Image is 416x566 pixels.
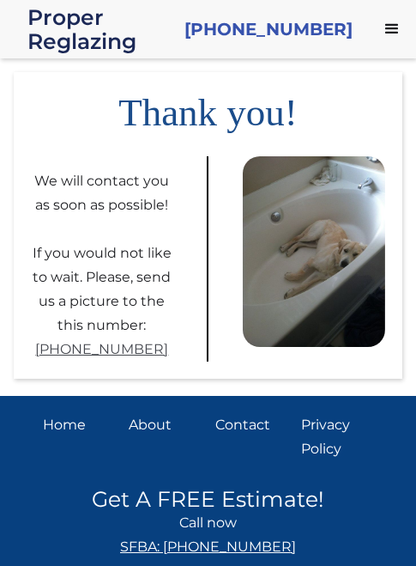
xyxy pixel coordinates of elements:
a: Home [43,413,115,461]
a: [PHONE_NUMBER] [184,17,353,41]
div: Home [43,413,115,437]
div: Proper Reglazing [27,5,171,53]
a: About [129,413,201,461]
a: home [27,5,171,53]
div: Contact [215,413,287,437]
a: Privacy Policy [301,413,373,461]
h1: Thank you! [14,72,402,139]
a: Contact [215,413,287,461]
div: About [129,413,201,437]
div: We will contact you as soon as possible! If you would not like to wait. Please, send us a picture... [31,156,173,338]
a: [PHONE_NUMBER] [35,338,168,362]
